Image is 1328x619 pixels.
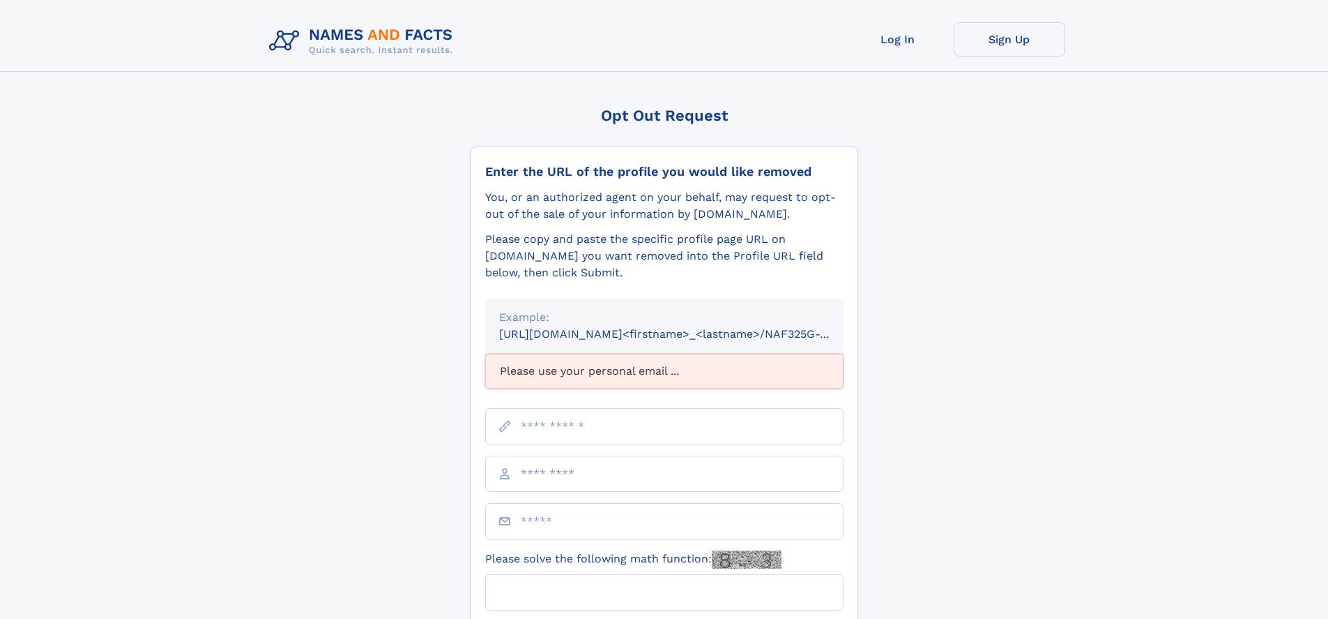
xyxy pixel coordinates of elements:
div: Please use your personal email ... [485,354,844,389]
div: Enter the URL of the profile you would like removed [485,164,844,179]
small: [URL][DOMAIN_NAME]<firstname>_<lastname>/NAF325G-xxxxxxxx [499,327,870,341]
div: Opt Out Request [471,107,858,124]
label: Please solve the following math function: [485,551,781,569]
a: Log In [842,22,954,57]
div: Example: [499,309,830,326]
div: You, or an authorized agent on your behalf, may request to opt-out of the sale of your informatio... [485,189,844,223]
div: Please copy and paste the specific profile page URL on [DOMAIN_NAME] you want removed into the Pr... [485,231,844,281]
img: Logo Names and Facts [264,22,464,60]
a: Sign Up [954,22,1065,57]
